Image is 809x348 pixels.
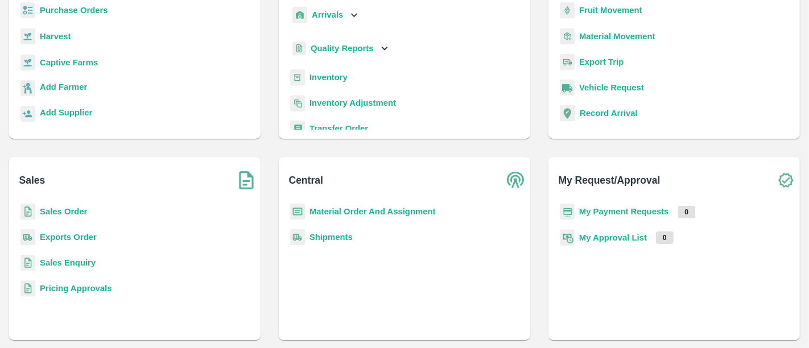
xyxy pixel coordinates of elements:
[559,172,661,188] b: My Request/Approval
[560,204,575,220] img: payment
[290,121,305,137] img: whTransfer
[560,229,575,246] img: approval
[40,81,87,96] a: Add Farmer
[311,44,374,53] b: Quality Reports
[579,32,655,41] a: Material Movement
[20,229,35,246] img: shipments
[579,57,624,67] a: Export Trip
[290,95,305,111] img: inventory
[579,233,647,242] a: My Approval List
[579,207,669,216] a: My Payment Requests
[40,82,87,92] b: Add Farmer
[232,166,261,194] img: soSales
[560,28,575,45] img: material
[579,83,644,92] a: Vehicle Request
[290,69,305,86] img: whInventory
[20,2,35,19] img: reciept
[309,233,353,242] a: Shipments
[289,172,323,188] b: Central
[560,54,575,71] img: delivery
[20,204,35,220] img: sales
[40,207,87,216] a: Sales Order
[290,2,361,28] div: Arrivals
[579,6,642,15] a: Fruit Movement
[40,32,71,41] a: Harvest
[20,28,35,45] img: harvest
[290,229,305,246] img: shipments
[40,6,108,15] a: Purchase Orders
[40,108,92,117] b: Add Supplier
[560,2,575,19] img: fruit
[40,58,98,67] a: Captive Farms
[309,207,436,216] a: Material Order And Assignment
[678,206,696,218] p: 0
[560,105,575,121] img: recordArrival
[19,172,46,188] b: Sales
[40,284,112,293] a: Pricing Approvals
[40,106,92,122] a: Add Supplier
[292,7,307,23] img: whArrival
[580,109,638,118] a: Record Arrival
[309,73,348,82] a: Inventory
[771,166,800,194] img: check
[40,233,97,242] a: Exports Order
[20,280,35,297] img: sales
[20,106,35,122] img: supplier
[20,255,35,271] img: sales
[502,166,530,194] img: central
[40,258,96,267] a: Sales Enquiry
[292,42,306,56] img: qualityReport
[312,10,343,19] b: Arrivals
[290,204,305,220] img: centralMaterial
[290,37,391,60] div: Quality Reports
[309,98,396,107] a: Inventory Adjustment
[309,124,368,133] a: Transfer Order
[20,54,35,71] img: harvest
[20,80,35,97] img: farmer
[656,231,674,244] p: 0
[560,80,575,96] img: vehicle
